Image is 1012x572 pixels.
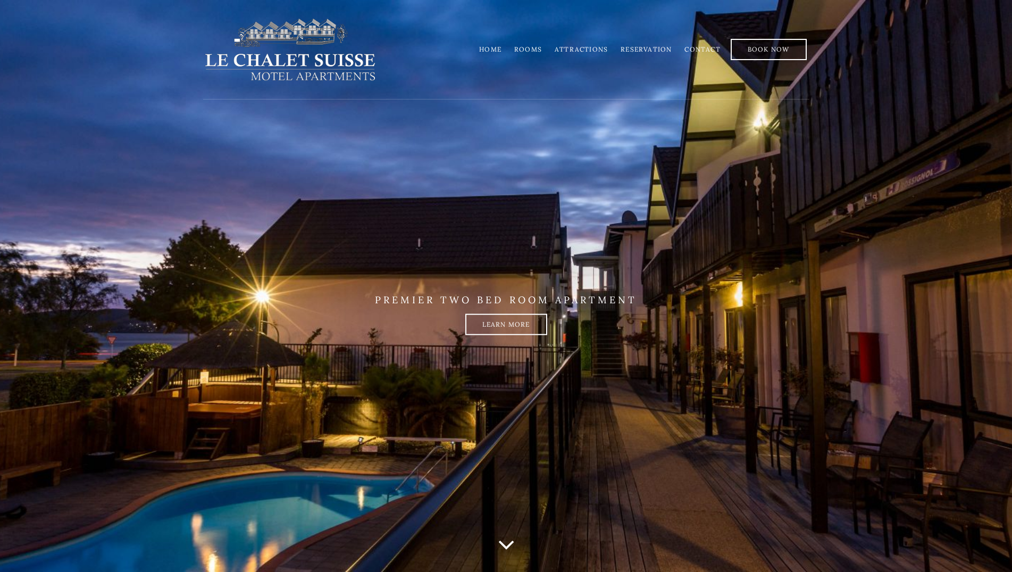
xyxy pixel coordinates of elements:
p: PREMIER TWO BED ROOM APARTMENT [203,294,809,306]
a: Book Now [731,39,807,60]
a: Attractions [555,45,608,53]
a: Home [479,45,501,53]
a: Contact [684,45,720,53]
a: Learn more [465,314,547,335]
a: Rooms [514,45,542,53]
img: lechaletsuisse [203,18,377,81]
a: Reservation [621,45,672,53]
